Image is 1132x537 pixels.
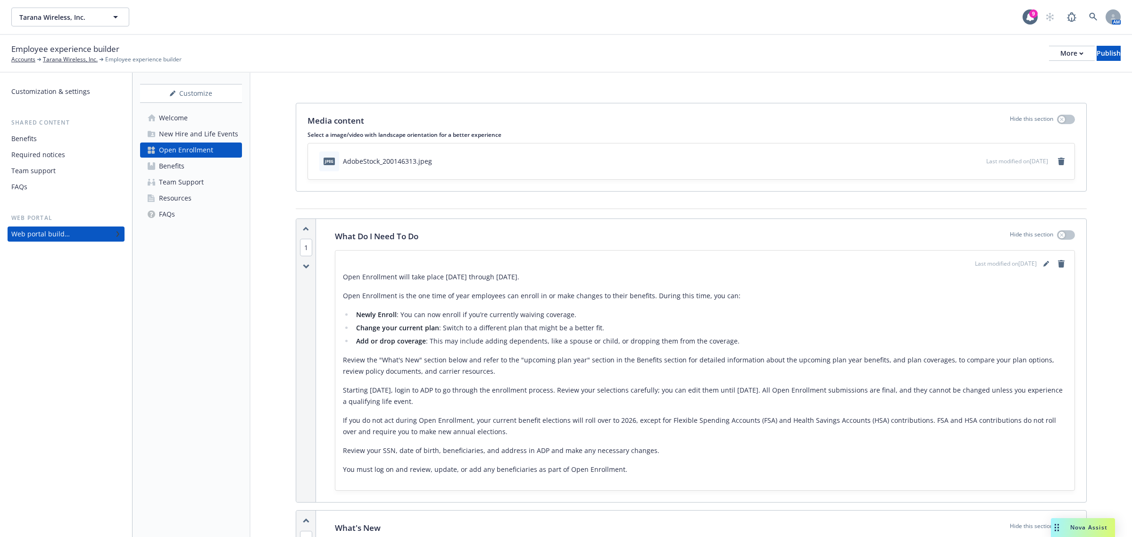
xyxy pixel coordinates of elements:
[300,239,312,256] span: 1
[140,175,242,190] a: Team Support
[8,131,125,146] a: Benefits
[105,55,182,64] span: Employee experience builder
[356,323,439,332] strong: Change your current plan
[1051,518,1115,537] button: Nova Assist
[335,230,418,243] p: What Do I Need To Do
[1010,522,1053,534] p: Hide this section
[353,336,1067,347] li: : This may include adding dependents, like a spouse or child, or dropping them from the coverage.
[11,147,65,162] div: Required notices
[159,207,175,222] div: FAQs
[343,271,1067,283] p: Open Enrollment will take place [DATE] through [DATE].
[974,156,982,166] button: preview file
[1010,115,1053,127] p: Hide this section
[353,309,1067,320] li: : You can now enroll if you’re currently waiving coverage.
[1051,518,1063,537] div: Drag to move
[140,207,242,222] a: FAQs
[343,354,1067,377] p: Review the "What's New" section below and refer to the "upcoming plan year" section in the Benefi...
[300,243,312,252] button: 1
[8,227,125,242] a: Web portal builder
[8,147,125,162] a: Required notices
[986,157,1048,165] span: Last modified on [DATE]
[11,84,90,99] div: Customization & settings
[1010,230,1053,243] p: Hide this section
[8,213,125,223] div: Web portal
[8,118,125,127] div: Shared content
[1084,8,1103,26] a: Search
[343,464,1067,475] p: You must log on and review, update, or add any beneficiaries as part of Open Enrollment.
[975,260,1037,268] span: Last modified on [DATE]
[11,55,35,64] a: Accounts
[11,179,27,194] div: FAQs
[140,84,242,103] button: Customize
[159,191,191,206] div: Resources
[159,143,213,158] div: Open Enrollment
[1097,46,1121,61] button: Publish
[343,385,1067,407] p: Starting [DATE], login to ADP to go through the enrollment process. Review your selections carefu...
[11,227,70,242] div: Web portal builder
[19,12,101,22] span: Tarana Wireless, Inc.
[1029,9,1038,18] div: 9
[140,110,242,126] a: Welcome
[1070,523,1107,531] span: Nova Assist
[11,8,129,26] button: Tarana Wireless, Inc.
[959,156,966,166] button: download file
[1056,156,1067,167] a: remove
[1062,8,1081,26] a: Report a Bug
[308,115,364,127] p: Media content
[140,159,242,174] a: Benefits
[8,179,125,194] a: FAQs
[343,290,1067,302] p: Open Enrollment is the one time of year employees can enroll in or make changes to their benefits...
[343,156,432,166] div: AdobeStock_200146313.jpeg
[1097,46,1121,60] div: Publish
[11,43,119,55] span: Employee experience builder
[140,191,242,206] a: Resources
[8,84,125,99] a: Customization & settings
[335,522,381,534] p: What's New
[1060,46,1083,60] div: More
[140,143,242,158] a: Open Enrollment
[43,55,98,64] a: Tarana Wireless, Inc.
[159,126,238,142] div: New Hire and Life Events
[324,158,335,165] span: jpeg
[8,163,125,178] a: Team support
[1056,258,1067,269] a: remove
[159,110,188,126] div: Welcome
[308,131,1075,139] p: Select a image/video with landscape orientation for a better experience
[353,322,1067,334] li: : Switch to a different plan that might be a better fit.
[343,445,1067,456] p: Review your SSN, date of birth, beneficiaries, and address in ADP and make any necessary changes.
[1040,8,1059,26] a: Start snowing
[140,126,242,142] a: New Hire and Life Events
[11,131,37,146] div: Benefits
[159,175,204,190] div: Team Support
[1049,46,1095,61] button: More
[343,415,1067,437] p: If you do not act during Open Enrollment, your current benefit elections will roll over to 2026, ...
[356,310,397,319] strong: Newly Enroll
[159,159,184,174] div: Benefits
[1040,258,1052,269] a: editPencil
[356,336,426,345] strong: Add or drop coverage
[11,163,56,178] div: Team support
[140,84,242,102] div: Customize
